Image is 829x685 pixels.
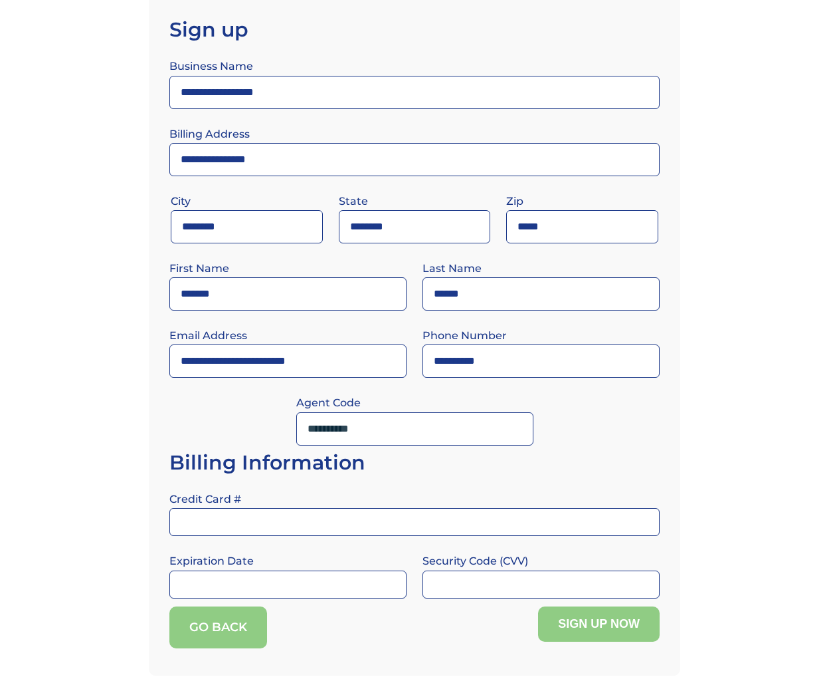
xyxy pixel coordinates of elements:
h3: Billing Information [169,446,660,479]
label: Email Address [169,329,247,342]
label: Phone Number [422,329,507,342]
button: sign up now [538,607,660,642]
a: Go Back [169,607,267,648]
iframe: Secure CVC input frame [434,579,648,591]
label: Credit Card # [169,493,241,505]
iframe: Secure card number input frame [181,517,648,528]
label: Security Code (CVV) [422,555,528,567]
label: Zip [506,195,523,207]
label: City [171,195,191,207]
label: First Name [169,262,229,275]
label: Billing Address [169,128,250,140]
label: Agent Code [296,396,361,409]
iframe: Secure expiration date input frame [181,579,395,591]
label: Last Name [422,262,482,275]
label: Expiration Date [169,555,254,567]
label: Business Name [169,60,253,72]
h3: Sign up [169,13,660,47]
label: State [339,195,368,207]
